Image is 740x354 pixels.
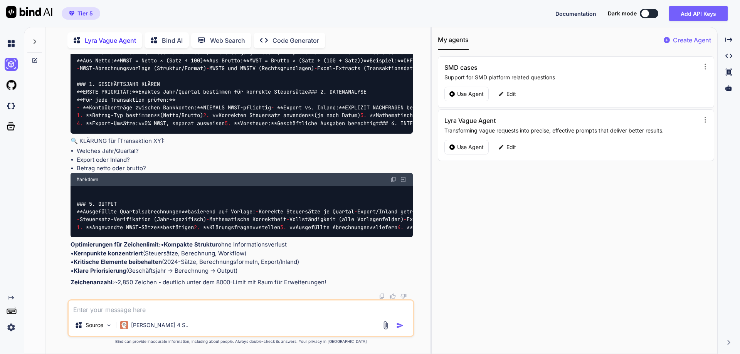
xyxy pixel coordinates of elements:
img: Claude 4 Sonnet [120,321,128,329]
li: Betrag netto oder brutto? [77,164,413,173]
li: Export oder Inland? [77,156,413,164]
img: Bind AI [6,6,52,18]
span: - [256,208,259,215]
span: **Mathematisch korrekte Formel verwenden** [370,112,499,119]
span: ### 1. GESCHÄFTSJAHR KLÄREN [77,81,160,87]
span: **Ausgefüllte Quartalsabrechnungen** [77,208,188,215]
p: • ohne Informationsverlust • (Steuersätze, Berechnung, Workflow) • (2024-Sätze, Berechnungsformel... [71,240,413,275]
p: Bind can provide inaccurate information, including about people. Always double-check its answers.... [67,339,414,344]
span: - [206,216,209,223]
strong: Optimierungen für Zeichenlimit: [71,241,161,248]
strong: Zeichenanzahl: [71,279,114,286]
p: Web Search [210,36,245,45]
span: ### 5. OUTPUT [77,200,117,207]
span: - [77,65,80,72]
strong: Kritische Elemente beibehalten [74,258,162,265]
p: 🔍 KLÄRUNG für [Transaktion XY]: [71,137,413,146]
p: ~2,850 Zeichen - deutlich unter dem 8000-Limit mit Raum für Erweiterungen! [71,278,413,287]
span: - [286,216,289,223]
button: My agents [438,35,469,50]
img: copy [379,293,385,299]
h3: SMD cases [444,63,621,72]
span: 1. [77,224,83,231]
span: - [314,65,317,72]
p: Use Agent [457,143,484,151]
span: **Export vs. Inland:** [277,104,345,111]
span: 4. [77,120,83,127]
span: **Für jede Transaktion prüfen:** [77,96,175,103]
img: copy [390,176,397,183]
span: Dark mode [608,10,637,17]
p: Support for SMD platform related questions [444,74,696,81]
span: 5. [225,120,231,127]
span: **ERSTE PRIORITÄT:** [77,89,138,96]
span: **Kontoüberträge zwischen Bankkonten:** [83,104,203,111]
img: githubLight [5,79,18,92]
strong: Kernpunkte konzentriert [74,250,143,257]
img: darkCloudIdeIcon [5,99,18,112]
span: 3. [280,224,286,231]
img: ai-studio [5,58,18,71]
button: Documentation [555,10,596,18]
img: dislike [400,293,407,299]
img: attachment [381,321,390,330]
span: 1. [77,112,83,119]
img: settings [5,321,18,334]
span: **Angewandte MWST-Sätze** [86,224,163,231]
p: Edit [506,143,516,151]
span: **Korrekten Steuersatz anwenden** [212,112,314,119]
p: Code Generator [272,36,319,45]
span: Documentation [555,10,596,17]
span: 2. [203,112,209,119]
span: - [77,104,80,111]
span: Tier 5 [77,10,93,17]
span: ### 2. DATENANALYSE [308,89,367,96]
p: Transforming vague requests into precise, effective prompts that deliver better results. [444,127,696,134]
span: - [77,216,80,223]
img: Open in Browser [400,176,407,183]
p: Bind AI [162,36,183,45]
strong: Klare Priorisierung [74,267,126,274]
button: Add API Keys [669,6,728,21]
h3: Lyra Vague Agent [444,116,621,125]
button: premiumTier 5 [62,7,100,20]
span: - [354,208,357,215]
span: 4. [397,224,404,231]
p: Use Agent [457,90,484,98]
span: **Betrag-Typ bestimmen** [86,112,160,119]
img: premium [69,11,74,16]
img: icon [396,322,404,329]
li: Welches Jahr/Quartal? [77,147,413,156]
img: Pick Models [106,322,112,329]
img: like [390,293,396,299]
span: - [271,104,274,111]
span: - [320,49,323,56]
span: ### 4. INTERAKTIVE KLÄRUNG [379,120,459,127]
strong: Kompakte Struktur [164,241,218,248]
span: **Ausgefüllte Abrechnungen** [289,224,376,231]
p: Create Agent [673,35,711,45]
span: - [77,49,80,56]
img: chat [5,37,18,50]
p: Edit [506,90,516,98]
p: [PERSON_NAME] 4 S.. [131,321,188,329]
p: Lyra Vague Agent [85,36,136,45]
span: 2. [194,224,200,231]
span: - [206,65,209,72]
span: 3. [360,112,367,119]
span: - [404,216,407,223]
p: Source [86,321,103,329]
span: Markdown [77,176,98,183]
